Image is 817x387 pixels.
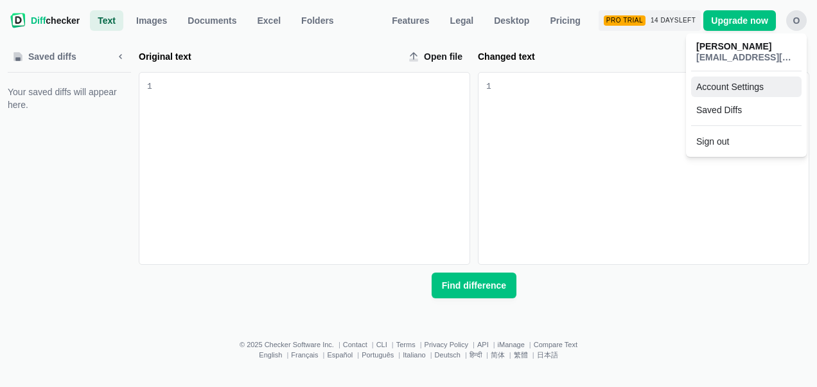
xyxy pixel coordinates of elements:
[439,279,509,292] span: Find difference
[696,52,796,63] span: [EMAIL_ADDRESS][DOMAIN_NAME]
[250,10,289,31] a: Excel
[651,17,696,24] span: 14 days left
[128,10,175,31] a: Images
[152,73,470,264] div: Original text input
[26,50,79,63] span: Saved diffs
[432,273,516,298] button: Find difference
[435,351,461,359] a: Deutsch
[90,10,123,31] a: Text
[255,14,284,27] span: Excel
[691,131,802,152] button: Sign out
[389,14,432,27] span: Features
[10,13,26,28] img: Diffchecker logo
[396,341,416,348] a: Terms
[134,14,170,27] span: Images
[291,351,318,359] a: Français
[534,341,577,348] a: Compare Text
[31,14,80,27] span: checker
[180,10,244,31] a: Documents
[299,14,337,27] span: Folders
[486,10,537,31] a: Desktop
[486,80,491,93] div: 1
[477,341,489,348] a: API
[421,50,465,63] span: Open file
[604,15,646,26] div: Pro Trial
[491,73,809,264] div: Changed text input
[384,10,437,31] a: Features
[147,80,152,93] div: 1
[703,10,776,31] a: Upgrade now
[95,14,118,27] span: Text
[542,10,588,31] a: Pricing
[327,351,353,359] a: Español
[139,50,398,63] label: Original text
[537,351,558,359] a: 日本語
[343,341,367,348] a: Contact
[8,85,131,111] span: Your saved diffs will appear here.
[110,46,131,67] button: Minimize sidebar
[31,15,46,26] span: Diff
[259,351,282,359] a: English
[403,46,470,67] label: Original text upload
[185,14,239,27] span: Documents
[491,351,505,359] a: 简体
[362,351,394,359] a: Português
[403,351,425,359] a: Italiano
[448,14,477,27] span: Legal
[294,10,342,31] button: Folders
[478,50,737,63] label: Changed text
[498,341,525,348] a: iManage
[470,351,482,359] a: हिन्दी
[425,341,468,348] a: Privacy Policy
[376,341,387,348] a: CLI
[691,76,802,97] a: Account Settings
[10,10,80,31] a: Diffchecker
[696,41,796,52] span: [PERSON_NAME]
[443,10,482,31] a: Legal
[240,341,343,348] li: © 2025 Checker Software Inc.
[691,100,802,120] a: Saved Diffs
[514,351,528,359] a: 繁體
[491,14,532,27] span: Desktop
[786,10,807,31] button: O
[547,14,583,27] span: Pricing
[708,14,771,27] span: Upgrade now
